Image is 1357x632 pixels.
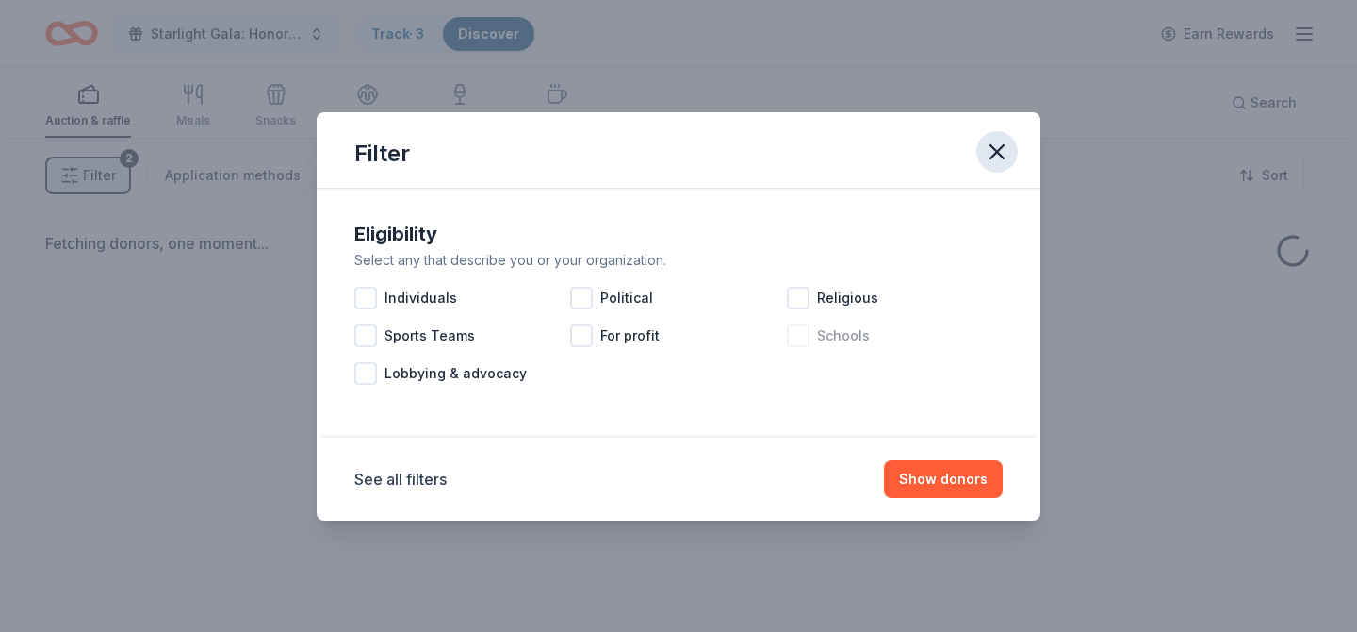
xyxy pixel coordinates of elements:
[817,324,870,347] span: Schools
[354,219,1003,249] div: Eligibility
[817,287,878,309] span: Religious
[354,249,1003,272] div: Select any that describe you or your organization.
[354,139,410,169] div: Filter
[600,287,653,309] span: Political
[384,324,475,347] span: Sports Teams
[384,287,457,309] span: Individuals
[354,468,447,491] button: See all filters
[884,460,1003,498] button: Show donors
[600,324,660,347] span: For profit
[384,362,527,385] span: Lobbying & advocacy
